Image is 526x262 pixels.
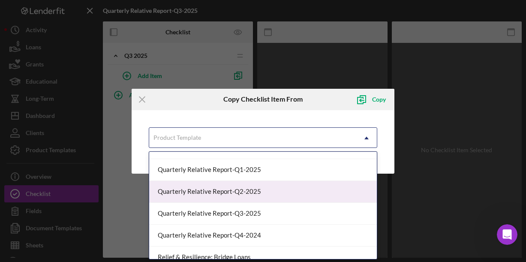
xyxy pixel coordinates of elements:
h6: Copy Checklist Item From [223,95,303,103]
span: smiley reaction [14,193,21,201]
span: 😃 [14,193,21,201]
iframe: Intercom live chat [497,224,517,245]
span: 😐 [7,193,15,201]
button: Expand window [134,3,150,20]
button: Copy [351,91,394,108]
div: Quarterly Relative Report-Q4-2024 [149,225,377,247]
div: Close [150,3,166,19]
button: go back [6,3,22,20]
div: Quarterly Relative Report-Q1-2025 [149,159,377,181]
div: Copy [372,91,386,108]
div: Quarterly Relative Report-Q2-2025 [149,181,377,203]
span: neutral face reaction [7,193,15,201]
div: Product Template [153,134,201,141]
div: Quarterly Relative Report-Q3-2025 [149,203,377,225]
